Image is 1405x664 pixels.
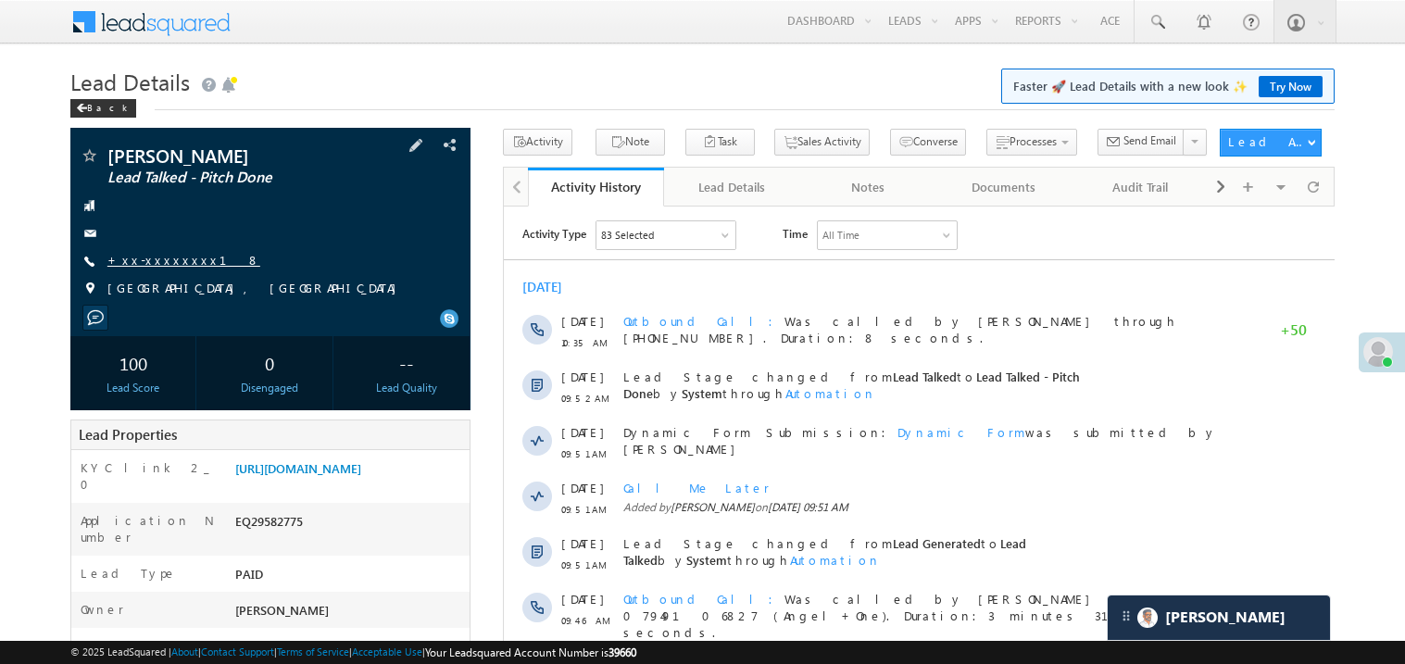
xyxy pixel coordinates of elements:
[1087,176,1192,198] div: Audit Trail
[119,507,624,522] span: Lead Source changed from to by .
[1119,608,1134,623] img: carter-drag
[685,129,755,156] button: Task
[81,512,216,545] label: Application Number
[119,273,266,289] span: Call Me Later
[211,345,328,380] div: 0
[119,329,522,361] span: Lead Stage changed from to by through
[19,14,82,42] span: Activity Type
[57,294,113,311] span: 09:51 AM
[1228,133,1307,150] div: Lead Actions
[394,218,521,233] span: Dynamic Form
[57,183,113,200] span: 09:52 AM
[222,468,316,483] span: [PERSON_NAME]
[679,176,784,198] div: Lead Details
[57,239,113,256] span: 09:51 AM
[107,169,356,187] span: Lead Talked - Pitch Done
[319,20,356,37] div: All Time
[1259,76,1323,97] a: Try Now
[348,380,465,396] div: Lead Quality
[596,129,665,156] button: Note
[1123,132,1176,149] span: Send Email
[57,106,99,123] span: [DATE]
[1073,168,1209,207] a: Audit Trail
[1220,129,1322,157] button: Lead Actions
[279,14,304,42] span: Time
[231,565,470,591] div: PAID
[119,106,281,122] span: Outbound Call
[986,129,1077,156] button: Processes
[81,459,216,493] label: KYC link 2_0
[389,329,477,345] span: Lead Generated
[664,168,800,207] a: Lead Details
[282,179,372,194] span: Automation
[57,507,99,523] span: [DATE]
[57,528,113,545] span: 08:34 AM
[178,179,219,194] span: System
[776,115,803,137] span: +50
[107,280,406,298] span: [GEOGRAPHIC_DATA], [GEOGRAPHIC_DATA]
[119,162,576,194] span: Lead Talked - Pitch Done
[107,252,260,268] a: +xx-xxxxxxxx18
[951,176,1056,198] div: Documents
[235,460,361,476] a: [URL][DOMAIN_NAME]
[1013,77,1323,95] span: Faster 🚀 Lead Details with a new look ✨
[57,451,99,468] span: [DATE]
[19,72,79,89] div: [DATE]
[800,168,936,207] a: Notes
[352,645,422,658] a: Acceptable Use
[79,425,177,444] span: Lead Properties
[277,645,349,658] a: Terms of Service
[815,176,920,198] div: Notes
[1098,129,1185,156] button: Send Email
[235,602,329,618] span: [PERSON_NAME]
[201,645,274,658] a: Contact Support
[182,345,223,361] span: System
[1137,608,1158,628] img: Carter
[57,273,99,290] span: [DATE]
[581,507,621,522] span: System
[119,218,729,251] span: Dynamic Form Submission: was submitted by [PERSON_NAME]
[542,178,650,195] div: Activity History
[348,345,465,380] div: --
[107,146,356,165] span: [PERSON_NAME]
[97,20,150,37] div: 83 Selected
[389,162,453,178] span: Lead Talked
[75,380,192,396] div: Lead Score
[75,345,192,380] div: 100
[1165,608,1286,626] span: Carter
[286,345,377,361] span: Automation
[1107,595,1331,641] div: carter-dragCarter[PERSON_NAME]
[119,384,673,433] span: Was called by [PERSON_NAME] through 07949106827 (Angel+One). Duration:3 minutes 31 seconds.
[231,512,470,538] div: EQ29582775
[57,128,113,144] span: 10:35 AM
[425,645,636,659] span: Your Leadsquared Account Number is
[81,601,124,618] label: Owner
[119,293,729,309] span: Added by on
[211,380,328,396] div: Disengaged
[1010,134,1057,148] span: Processes
[70,67,190,96] span: Lead Details
[57,162,99,179] span: [DATE]
[70,98,145,114] a: Back
[119,329,522,361] span: Lead Talked
[57,329,99,345] span: [DATE]
[70,644,636,661] span: © 2025 LeadSquared | | | | |
[57,218,99,234] span: [DATE]
[528,168,664,207] a: Activity History
[167,294,251,307] span: [PERSON_NAME]
[936,168,1073,207] a: Documents
[171,645,198,658] a: About
[452,507,552,522] span: themediafinity_int
[608,645,636,659] span: 39660
[890,129,966,156] button: Converse
[57,472,113,489] span: 09:02 AM
[119,106,673,139] span: Was called by [PERSON_NAME] through [PHONE_NUMBER]. Duration:8 seconds.
[448,468,539,483] span: Automation
[162,468,203,483] span: System
[776,393,803,415] span: +50
[93,15,232,43] div: Sales Activity,Email Bounced,Email Link Clicked,Email Marked Spam,Email Opened & 78 more..
[119,162,576,194] span: Lead Stage changed from to by through
[119,451,542,483] span: Lead Owner changed from to by through .
[57,406,113,422] span: 09:46 AM
[264,294,345,307] span: [DATE] 09:51 AM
